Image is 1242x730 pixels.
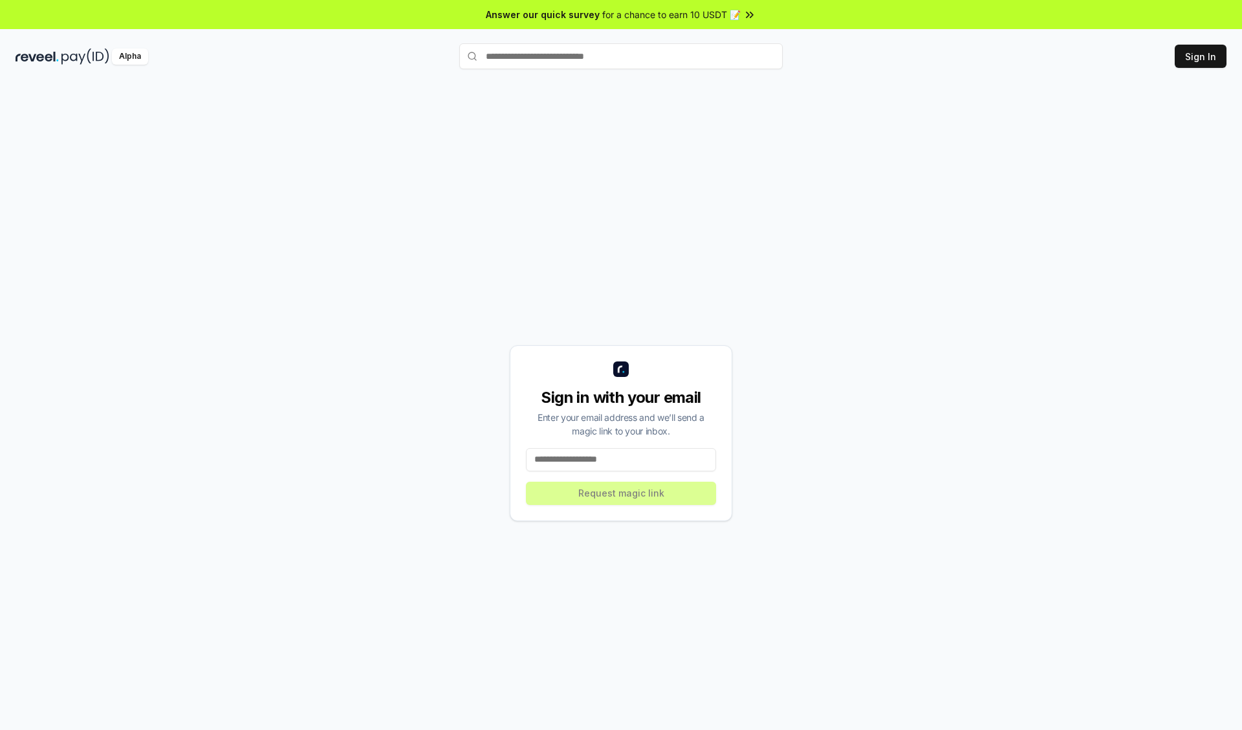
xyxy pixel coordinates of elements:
img: reveel_dark [16,48,59,65]
img: logo_small [613,361,629,377]
div: Sign in with your email [526,387,716,408]
img: pay_id [61,48,109,65]
span: for a chance to earn 10 USDT 📝 [602,8,741,21]
button: Sign In [1175,45,1226,68]
div: Enter your email address and we’ll send a magic link to your inbox. [526,411,716,438]
div: Alpha [112,48,148,65]
span: Answer our quick survey [486,8,600,21]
